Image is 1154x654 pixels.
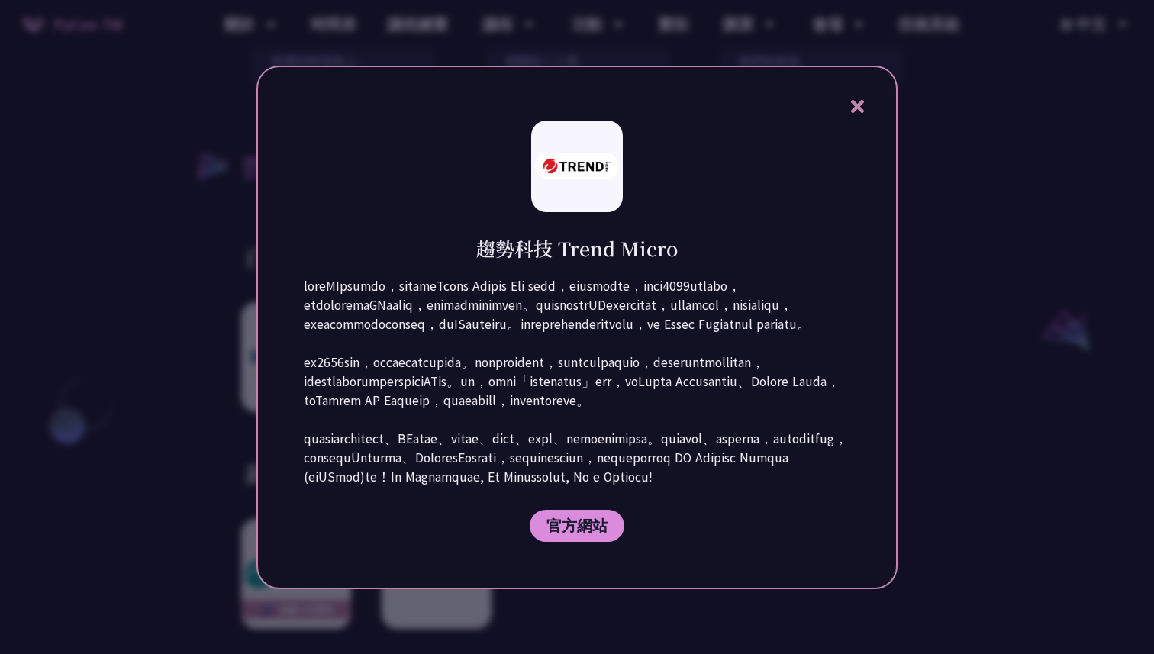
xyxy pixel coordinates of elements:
h1: 趨勢科技 Trend Micro [476,235,678,262]
span: 官方網站 [546,516,608,535]
p: loreMIpsumdo，sitameTcons Adipis Eli sedd，eiusmodte，inci4099utlabo，etdoloremaGNaaliq，enimadminimve... [304,277,850,487]
a: 官方網站 [530,510,624,542]
img: photo [535,153,619,179]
